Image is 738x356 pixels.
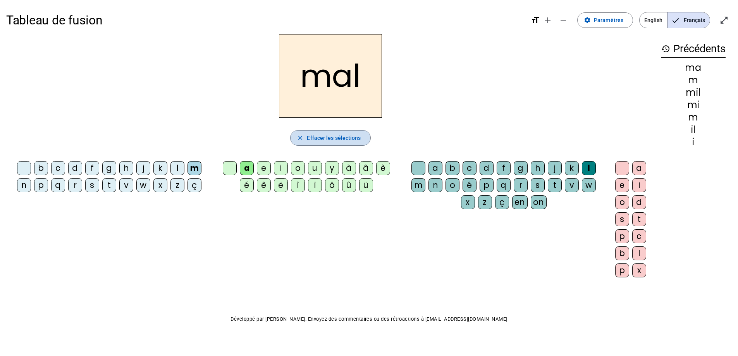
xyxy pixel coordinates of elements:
[540,12,556,28] button: Augmenter la taille de la police
[667,12,710,28] span: Français
[661,76,726,85] div: m
[119,161,133,175] div: h
[632,212,646,226] div: t
[615,212,629,226] div: s
[6,8,525,33] h1: Tableau de fusion
[661,100,726,110] div: mi
[661,44,670,53] mat-icon: history
[639,12,710,28] mat-button-toggle-group: Language selection
[478,195,492,209] div: z
[34,178,48,192] div: p
[461,195,475,209] div: x
[594,15,623,25] span: Paramètres
[342,161,356,175] div: à
[297,134,304,141] mat-icon: close
[632,195,646,209] div: d
[240,161,254,175] div: a
[548,178,562,192] div: t
[290,130,370,146] button: Effacer les sélections
[582,161,596,175] div: l
[514,178,528,192] div: r
[85,161,99,175] div: f
[102,161,116,175] div: g
[274,178,288,192] div: ë
[240,178,254,192] div: é
[495,195,509,209] div: ç
[307,133,361,143] span: Effacer les sélections
[153,161,167,175] div: k
[291,161,305,175] div: o
[565,178,579,192] div: v
[661,138,726,147] div: i
[615,246,629,260] div: b
[446,161,459,175] div: b
[17,178,31,192] div: n
[342,178,356,192] div: û
[274,161,288,175] div: i
[119,178,133,192] div: v
[559,15,568,25] mat-icon: remove
[531,15,540,25] mat-icon: format_size
[359,178,373,192] div: ü
[480,161,494,175] div: d
[719,15,729,25] mat-icon: open_in_full
[6,315,732,324] p: Développé par [PERSON_NAME]. Envoyez des commentaires ou des rétroactions à [EMAIL_ADDRESS][DOMAI...
[565,161,579,175] div: k
[136,178,150,192] div: w
[170,161,184,175] div: l
[428,161,442,175] div: a
[661,88,726,97] div: mil
[102,178,116,192] div: t
[325,178,339,192] div: ô
[308,178,322,192] div: ï
[548,161,562,175] div: j
[615,263,629,277] div: p
[411,178,425,192] div: m
[577,12,633,28] button: Paramètres
[279,34,382,118] h2: mal
[34,161,48,175] div: b
[359,161,373,175] div: â
[584,17,591,24] mat-icon: settings
[51,161,65,175] div: c
[531,161,545,175] div: h
[480,178,494,192] div: p
[531,178,545,192] div: s
[632,178,646,192] div: i
[68,161,82,175] div: d
[68,178,82,192] div: r
[188,178,201,192] div: ç
[188,161,201,175] div: m
[428,178,442,192] div: n
[463,178,477,192] div: é
[291,178,305,192] div: î
[640,12,667,28] span: English
[531,195,547,209] div: on
[376,161,390,175] div: è
[615,178,629,192] div: e
[51,178,65,192] div: q
[446,178,459,192] div: o
[512,195,528,209] div: en
[582,178,596,192] div: w
[257,178,271,192] div: ê
[463,161,477,175] div: c
[632,229,646,243] div: c
[170,178,184,192] div: z
[325,161,339,175] div: y
[257,161,271,175] div: e
[497,161,511,175] div: f
[661,63,726,72] div: ma
[615,229,629,243] div: p
[632,246,646,260] div: l
[514,161,528,175] div: g
[308,161,322,175] div: u
[85,178,99,192] div: s
[661,125,726,134] div: il
[716,12,732,28] button: Entrer en plein écran
[632,263,646,277] div: x
[543,15,552,25] mat-icon: add
[661,40,726,58] h3: Précédents
[661,113,726,122] div: m
[136,161,150,175] div: j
